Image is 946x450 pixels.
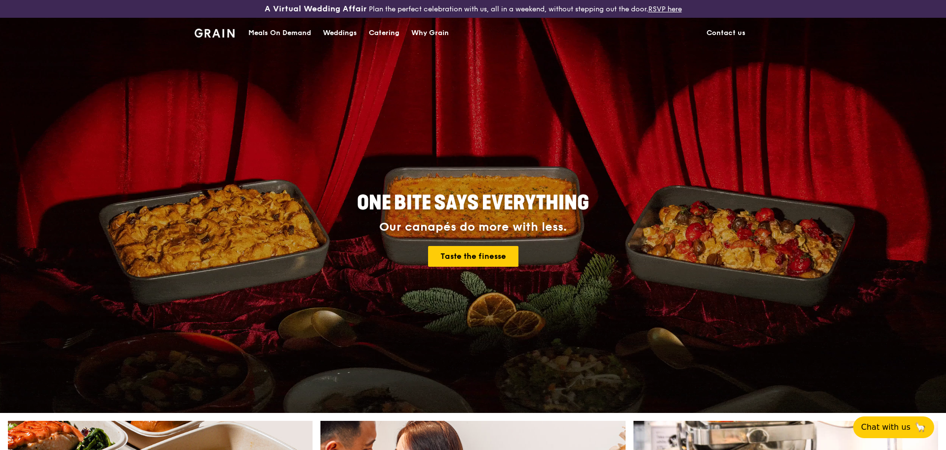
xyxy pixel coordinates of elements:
a: Taste the finesse [428,246,518,267]
span: 🦙 [914,421,926,433]
button: Chat with us🦙 [853,416,934,438]
img: Grain [195,29,235,38]
h3: A Virtual Wedding Affair [265,4,367,14]
a: GrainGrain [195,17,235,47]
div: Weddings [323,18,357,48]
a: Catering [363,18,405,48]
div: Plan the perfect celebration with us, all in a weekend, without stepping out the door. [189,4,757,14]
span: ONE BITE SAYS EVERYTHING [357,191,589,215]
a: Contact us [701,18,751,48]
div: Catering [369,18,399,48]
div: Why Grain [411,18,449,48]
a: Why Grain [405,18,455,48]
a: Weddings [317,18,363,48]
span: Chat with us [861,421,910,433]
div: Our canapés do more with less. [295,220,651,234]
a: RSVP here [648,5,682,13]
div: Meals On Demand [248,18,311,48]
